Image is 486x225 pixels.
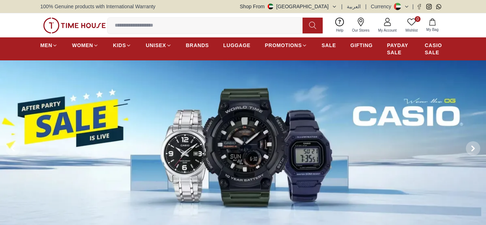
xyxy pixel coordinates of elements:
[401,16,422,35] a: 0Wishlist
[425,42,446,56] span: CASIO SALE
[322,42,336,49] span: SALE
[322,39,336,52] a: SALE
[333,28,346,33] span: Help
[415,16,421,22] span: 0
[341,3,343,10] span: |
[72,42,93,49] span: WOMEN
[422,17,443,34] button: My Bag
[371,3,394,10] div: Currency
[223,42,251,49] span: LUGGAGE
[436,4,441,9] a: Whatsapp
[113,42,126,49] span: KIDS
[347,3,361,10] button: العربية
[43,18,106,33] img: ...
[350,42,373,49] span: GIFTING
[268,4,273,9] img: United Arab Emirates
[72,39,99,52] a: WOMEN
[426,4,432,9] a: Instagram
[425,39,446,59] a: CASIO SALE
[387,42,410,56] span: PAYDAY SALE
[403,28,421,33] span: Wishlist
[40,3,155,10] span: 100% Genuine products with International Warranty
[186,42,209,49] span: BRANDS
[365,3,367,10] span: |
[375,28,400,33] span: My Account
[240,3,337,10] button: Shop From[GEOGRAPHIC_DATA]
[40,42,52,49] span: MEN
[40,39,58,52] a: MEN
[348,16,374,35] a: Our Stores
[146,42,166,49] span: UNISEX
[332,16,348,35] a: Help
[412,3,414,10] span: |
[265,39,307,52] a: PROMOTIONS
[146,39,171,52] a: UNISEX
[350,39,373,52] a: GIFTING
[349,28,372,33] span: Our Stores
[387,39,410,59] a: PAYDAY SALE
[423,27,441,32] span: My Bag
[223,39,251,52] a: LUGGAGE
[265,42,302,49] span: PROMOTIONS
[186,39,209,52] a: BRANDS
[417,4,422,9] a: Facebook
[113,39,131,52] a: KIDS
